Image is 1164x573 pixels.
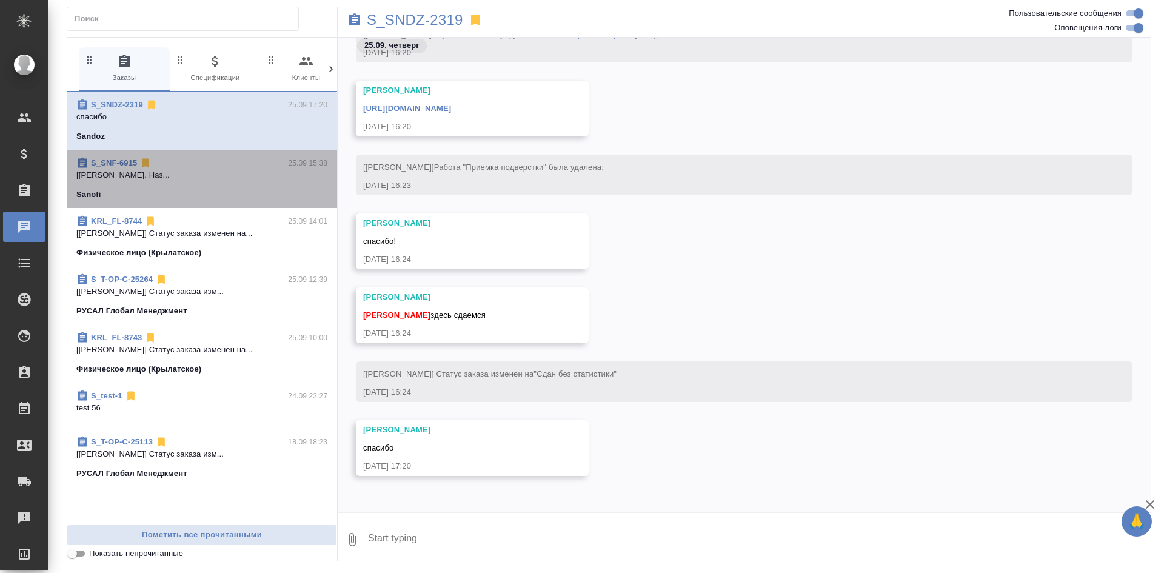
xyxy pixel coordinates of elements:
[67,383,337,429] div: S_test-124.09 22:27test 56
[144,215,156,227] svg: Отписаться
[533,369,617,378] span: "Сдан без статистики"
[1126,509,1147,534] span: 🙏
[363,443,393,452] span: спасибо
[363,179,1090,192] div: [DATE] 16:23
[175,54,186,65] svg: Зажми и перетащи, чтобы поменять порядок вкладок
[67,429,337,487] div: S_T-OP-C-2511318.09 18:23[[PERSON_NAME]] Статус заказа изм...РУСАЛ Глобал Менеджмент
[76,130,105,142] p: Sandoz
[434,163,604,172] span: Работа "Приемка подверстки" была удалена:
[363,310,486,320] span: здесь сдаемся
[76,169,327,181] p: [[PERSON_NAME]. Наз...
[76,111,327,123] p: спасибо
[363,121,546,133] div: [DATE] 16:20
[363,253,546,266] div: [DATE] 16:24
[91,100,143,109] a: S_SNDZ-2319
[76,363,201,375] p: Физическое лицо (Крылатское)
[364,39,420,52] p: 25.09, четверг
[155,436,167,448] svg: Отписаться
[67,324,337,383] div: KRL_FL-874325.09 10:00[[PERSON_NAME]] Статус заказа изменен на...Физическое лицо (Крылатское)
[288,332,327,344] p: 25.09 10:00
[1054,22,1122,34] span: Оповещения-логи
[125,390,137,402] svg: Отписаться
[363,104,451,113] a: [URL][DOMAIN_NAME]
[363,424,546,436] div: [PERSON_NAME]
[91,216,142,226] a: KRL_FL-8744
[84,54,95,65] svg: Зажми и перетащи, чтобы поменять порядок вкладок
[76,189,101,201] p: Sanofi
[363,236,396,246] span: спасибо!
[76,227,327,240] p: [[PERSON_NAME]] Статус заказа изменен на...
[145,99,158,111] svg: Отписаться
[288,273,327,286] p: 25.09 12:39
[76,344,327,356] p: [[PERSON_NAME]] Статус заказа изменен на...
[91,333,142,342] a: KRL_FL-8743
[155,273,167,286] svg: Отписаться
[363,369,617,378] span: [[PERSON_NAME]] Статус заказа изменен на
[175,54,256,84] span: Спецификации
[76,247,201,259] p: Физическое лицо (Крылатское)
[67,524,337,546] button: Пометить все прочитанными
[89,548,183,560] span: Показать непрочитанные
[363,386,1090,398] div: [DATE] 16:24
[67,150,337,208] div: S_SNF-691525.09 15:38[[PERSON_NAME]. Наз...Sanofi
[76,448,327,460] p: [[PERSON_NAME]] Статус заказа изм...
[76,286,327,298] p: [[PERSON_NAME]] Статус заказа изм...
[363,327,546,340] div: [DATE] 16:24
[266,54,347,84] span: Клиенты
[363,291,546,303] div: [PERSON_NAME]
[288,99,327,111] p: 25.09 17:20
[266,54,277,65] svg: Зажми и перетащи, чтобы поменять порядок вкладок
[288,436,327,448] p: 18.09 18:23
[84,54,165,84] span: Заказы
[363,460,546,472] div: [DATE] 17:20
[76,402,327,414] p: test 56
[91,437,153,446] a: S_T-OP-C-25113
[67,208,337,266] div: KRL_FL-874425.09 14:01[[PERSON_NAME]] Статус заказа изменен на...Физическое лицо (Крылатское)
[288,215,327,227] p: 25.09 14:01
[1009,7,1122,19] span: Пользовательские сообщения
[76,305,187,317] p: РУСАЛ Глобал Менеджмент
[73,528,330,542] span: Пометить все прочитанными
[363,163,604,172] span: [[PERSON_NAME]]
[67,92,337,150] div: S_SNDZ-231925.09 17:20спасибоSandoz
[75,10,298,27] input: Поиск
[363,217,546,229] div: [PERSON_NAME]
[363,84,546,96] div: [PERSON_NAME]
[139,157,152,169] svg: Отписаться
[363,310,430,320] span: [PERSON_NAME]
[91,158,137,167] a: S_SNF-6915
[67,266,337,324] div: S_T-OP-C-2526425.09 12:39[[PERSON_NAME]] Статус заказа изм...РУСАЛ Глобал Менеджмент
[288,157,327,169] p: 25.09 15:38
[367,14,463,26] a: S_SNDZ-2319
[1122,506,1152,537] button: 🙏
[288,390,327,402] p: 24.09 22:27
[76,467,187,480] p: РУСАЛ Глобал Менеджмент
[144,332,156,344] svg: Отписаться
[91,275,153,284] a: S_T-OP-C-25264
[91,391,122,400] a: S_test-1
